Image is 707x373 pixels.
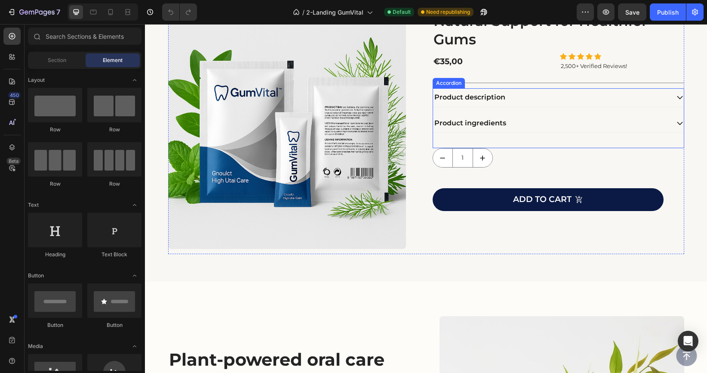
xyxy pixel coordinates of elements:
div: Beta [6,158,21,165]
div: Row [28,180,82,188]
span: Text [28,201,39,209]
button: 7 [3,3,64,21]
span: Layout [28,76,45,84]
p: 7 [56,7,60,17]
div: Accordion [289,55,318,63]
button: Save [618,3,646,21]
button: Publish [650,3,686,21]
span: Button [28,272,44,280]
span: Media [28,342,43,350]
div: 450 [8,92,21,99]
button: decrement [288,124,307,143]
div: Publish [657,8,679,17]
span: Need republishing [426,8,470,16]
div: Heading [28,251,82,258]
span: Toggle open [128,198,141,212]
input: quantity [307,124,328,143]
div: Row [87,180,141,188]
span: Default [393,8,411,16]
div: Text Block [87,251,141,258]
p: Product description [289,69,360,78]
div: ADD TO CART [368,170,427,181]
iframe: Design area [145,24,707,373]
span: Toggle open [128,269,141,283]
span: Toggle open [128,339,141,353]
div: Undo/Redo [162,3,197,21]
div: Row [87,126,141,134]
span: Element [103,56,123,64]
div: Button [87,321,141,329]
p: 2,500+ Verified Reviews! [416,38,538,46]
span: 2-Landing GumVital [306,8,363,17]
span: / [302,8,304,17]
p: Product ingredients [289,95,361,104]
button: increment [328,124,347,143]
span: Toggle open [128,73,141,87]
div: Open Intercom Messenger [678,331,698,351]
span: Save [625,9,639,16]
button: ADD TO CART [288,164,519,187]
input: Search Sections & Elements [28,28,141,45]
span: Section [48,56,66,64]
div: Button [28,321,82,329]
div: €35,00 [288,31,412,44]
div: Row [28,126,82,134]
